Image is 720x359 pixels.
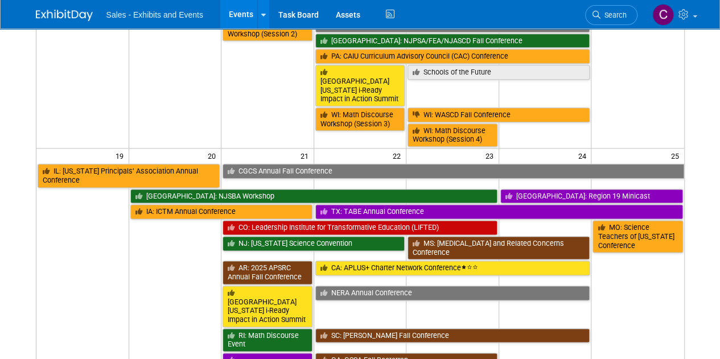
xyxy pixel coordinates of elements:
[223,261,312,284] a: AR: 2025 APSRC Annual Fall Conference
[408,65,590,80] a: Schools of the Future
[315,328,590,343] a: SC: [PERSON_NAME] Fall Conference
[392,148,406,163] span: 22
[299,148,314,163] span: 21
[484,148,499,163] span: 23
[585,5,637,25] a: Search
[652,4,674,26] img: Christine Lurz
[223,328,312,352] a: RI: Math Discourse Event
[670,148,684,163] span: 25
[408,236,590,259] a: MS: [MEDICAL_DATA] and Related Concerns Conference
[408,108,590,122] a: WI: WASCD Fall Conference
[408,123,497,147] a: WI: Math Discourse Workshop (Session 4)
[315,65,405,106] a: [GEOGRAPHIC_DATA][US_STATE] i-Ready Impact in Action Summit
[223,164,684,179] a: CGCS Annual Fall Conference
[315,204,683,219] a: TX: TABE Annual Conference
[223,286,312,327] a: [GEOGRAPHIC_DATA][US_STATE] i-Ready Impact in Action Summit
[223,220,497,235] a: CO: Leadership Institute for Transformative Education (LIFTED)
[600,11,627,19] span: Search
[315,108,405,131] a: WI: Math Discourse Workshop (Session 3)
[36,10,93,21] img: ExhibitDay
[114,148,129,163] span: 19
[207,148,221,163] span: 20
[38,164,220,187] a: IL: [US_STATE] Principals’ Association Annual Conference
[315,261,590,275] a: CA: APLUS+ Charter Network Conference
[593,220,682,253] a: MO: Science Teachers of [US_STATE] Conference
[130,204,312,219] a: IA: ICTM Annual Conference
[106,10,203,19] span: Sales - Exhibits and Events
[223,236,405,251] a: NJ: [US_STATE] Science Convention
[315,34,590,48] a: [GEOGRAPHIC_DATA]: NJPSA/FEA/NJASCD Fall Conference
[577,148,591,163] span: 24
[223,18,312,41] a: WI: Math Discourse Workshop (Session 2)
[130,189,497,204] a: [GEOGRAPHIC_DATA]: NJSBA Workshop
[315,286,590,300] a: NERA Annual Conference
[315,49,590,64] a: PA: CAIU Curriculum Advisory Council (CAC) Conference
[500,189,683,204] a: [GEOGRAPHIC_DATA]: Region 19 Minicast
